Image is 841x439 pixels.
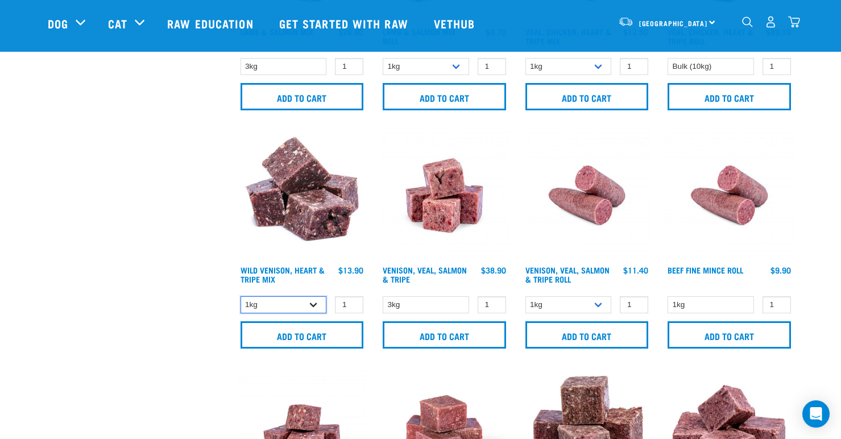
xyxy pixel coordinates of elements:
[478,58,506,76] input: 1
[422,1,490,46] a: Vethub
[156,1,267,46] a: Raw Education
[765,16,777,28] img: user.png
[802,400,830,428] div: Open Intercom Messenger
[620,296,648,314] input: 1
[788,16,800,28] img: home-icon@2x.png
[665,131,794,260] img: Venison Veal Salmon Tripe 1651
[335,58,363,76] input: 1
[668,83,791,110] input: Add to cart
[742,16,753,27] img: home-icon-1@2x.png
[241,268,325,281] a: Wild Venison, Heart & Tripe Mix
[383,268,467,281] a: Venison, Veal, Salmon & Tripe
[620,58,648,76] input: 1
[525,83,649,110] input: Add to cart
[668,268,743,272] a: Beef Fine Mince Roll
[623,266,648,275] div: $11.40
[525,268,610,281] a: Venison, Veal, Salmon & Tripe Roll
[338,266,363,275] div: $13.90
[383,83,506,110] input: Add to cart
[241,321,364,349] input: Add to cart
[383,321,506,349] input: Add to cart
[668,321,791,349] input: Add to cart
[48,15,68,32] a: Dog
[335,296,363,314] input: 1
[478,296,506,314] input: 1
[481,266,506,275] div: $38.90
[639,21,708,25] span: [GEOGRAPHIC_DATA]
[238,131,367,260] img: 1171 Venison Heart Tripe Mix 01
[770,266,791,275] div: $9.90
[108,15,127,32] a: Cat
[241,83,364,110] input: Add to cart
[525,321,649,349] input: Add to cart
[268,1,422,46] a: Get started with Raw
[380,131,509,260] img: Venison Veal Salmon Tripe 1621
[763,58,791,76] input: 1
[523,131,652,260] img: Venison Veal Salmon Tripe 1651
[763,296,791,314] input: 1
[618,16,633,27] img: van-moving.png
